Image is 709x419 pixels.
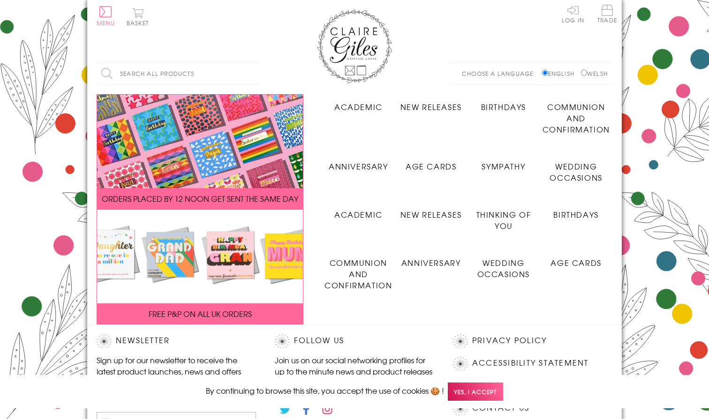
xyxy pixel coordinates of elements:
button: Basket [125,7,151,26]
a: Sympathy [468,154,540,172]
h2: Newsletter [97,334,256,348]
span: Age Cards [551,257,601,268]
span: New Releases [400,101,462,112]
span: Birthdays [553,209,598,220]
span: New Releases [400,209,462,220]
a: Age Cards [540,250,612,268]
a: Accessibility Statement [472,357,589,369]
span: Thinking of You [476,209,531,231]
a: Thinking of You [468,202,540,231]
a: Wedding Occasions [540,154,612,183]
label: English [542,69,579,78]
span: Yes, I accept [448,382,503,401]
a: Communion and Confirmation [322,250,395,291]
label: Welsh [581,69,608,78]
span: Academic [334,209,383,220]
p: Choose a language: [462,69,540,78]
span: Communion and Confirmation [543,101,610,135]
span: FREE P&P ON ALL UK ORDERS [149,308,252,319]
img: Claire Giles Greetings Cards [317,9,392,83]
span: Anniversary [329,161,388,172]
span: Wedding Occasions [477,257,530,279]
input: Welsh [581,70,587,76]
input: Search all products [97,63,261,84]
span: Academic [334,101,383,112]
span: Trade [597,5,617,23]
input: Search [251,63,261,84]
a: Contact Us [472,402,529,414]
a: Trade [597,5,617,25]
a: Birthdays [468,94,540,112]
a: Birthdays [540,202,612,220]
a: Academic [322,94,395,112]
a: Privacy Policy [472,334,547,347]
a: Age Cards [395,154,468,172]
span: Communion and Confirmation [324,257,392,291]
input: English [542,70,548,76]
a: Anniversary [322,154,395,172]
button: Menu [97,6,115,26]
a: Log In [562,5,584,23]
span: Anniversary [401,257,461,268]
h2: Follow Us [275,334,434,348]
span: Age Cards [406,161,456,172]
a: Wedding Occasions [468,250,540,279]
span: Birthdays [481,101,526,112]
span: ORDERS PLACED BY 12 NOON GET SENT THE SAME DAY [102,193,298,204]
a: New Releases [395,202,468,220]
span: Wedding Occasions [550,161,602,183]
a: Academic [322,202,395,220]
p: Sign up for our newsletter to receive the latest product launches, news and offers directly to yo... [97,354,256,388]
a: New Releases [395,94,468,112]
span: Menu [97,19,115,27]
a: Communion and Confirmation [540,94,612,135]
a: Anniversary [395,250,468,268]
span: Sympathy [482,161,525,172]
p: Join us on our social networking profiles for up to the minute news and product releases the mome... [275,354,434,388]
